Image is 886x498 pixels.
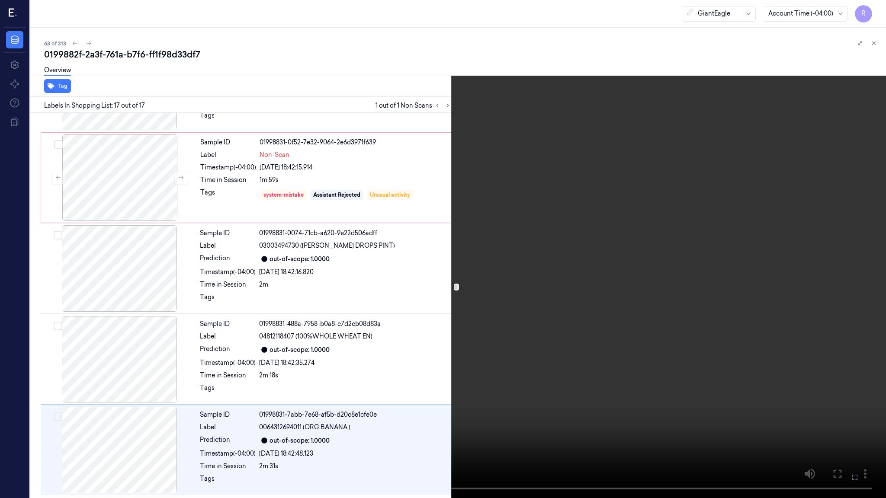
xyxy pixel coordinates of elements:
div: Sample ID [200,319,256,329]
div: 01998831-0f52-7e32-9064-2e6d3971f639 [260,138,451,147]
span: 0064312694011 (ORG BANANA ) [259,423,350,432]
div: [DATE] 18:42:16.820 [259,268,451,277]
button: Tag [44,79,71,93]
div: Time in Session [200,280,256,289]
button: Select row [54,140,63,149]
div: Assistant Rejected [313,191,360,199]
div: 2m 18s [259,371,451,380]
button: Select row [54,231,62,239]
div: 01998831-0074-71cb-a620-9e22d506adff [259,229,451,238]
div: Time in Session [200,371,256,380]
span: Non-Scan [260,150,289,160]
div: 2m 31s [259,462,451,471]
div: Unusual activity [370,191,410,199]
div: out-of-scope: 1.0000 [270,345,330,354]
div: Timestamp (-04:00) [200,163,256,172]
div: 2m [259,280,451,289]
div: Prediction [200,254,256,264]
div: Tags [200,474,256,488]
div: Prediction [200,435,256,446]
div: 01998831-488a-7958-b0a8-c7d2cb08d83a [259,319,451,329]
div: 1m 59s [260,176,451,185]
div: Label [200,423,256,432]
div: Sample ID [200,410,256,419]
button: Select row [54,322,62,330]
button: R [855,5,872,22]
div: [DATE] 18:42:15.914 [260,163,451,172]
div: Label [200,150,256,160]
div: out-of-scope: 1.0000 [270,255,330,264]
div: Tags [200,111,256,125]
div: Timestamp (-04:00) [200,268,256,277]
div: Sample ID [200,138,256,147]
div: Sample ID [200,229,256,238]
span: 04812118407 (100%WHOLE WHEAT EN) [259,332,372,341]
button: Select row [54,412,62,421]
div: Prediction [200,345,256,355]
div: system-mistake [263,191,304,199]
div: Timestamp (-04:00) [200,449,256,458]
div: [DATE] 18:42:48.123 [259,449,451,458]
div: Tags [200,188,256,202]
span: 1 out of 1 Non Scans [376,100,453,111]
div: Time in Session [200,462,256,471]
div: Tags [200,293,256,306]
div: 0199882f-2a3f-761a-b7f6-ff1f98d33df7 [44,48,879,61]
div: Time in Session [200,176,256,185]
span: 03003494730 ([PERSON_NAME] DROPS PINT) [259,241,395,250]
div: out-of-scope: 1.0000 [270,436,330,445]
div: Label [200,332,256,341]
a: Overview [44,66,71,76]
div: 01998831-7abb-7e68-af5b-d20c8e1cfe0e [259,410,451,419]
div: [DATE] 18:42:35.274 [259,358,451,367]
span: Labels In Shopping List: 17 out of 17 [44,101,145,110]
div: Label [200,241,256,250]
div: Tags [200,383,256,397]
div: Timestamp (-04:00) [200,358,256,367]
span: 63 of 313 [44,40,66,47]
